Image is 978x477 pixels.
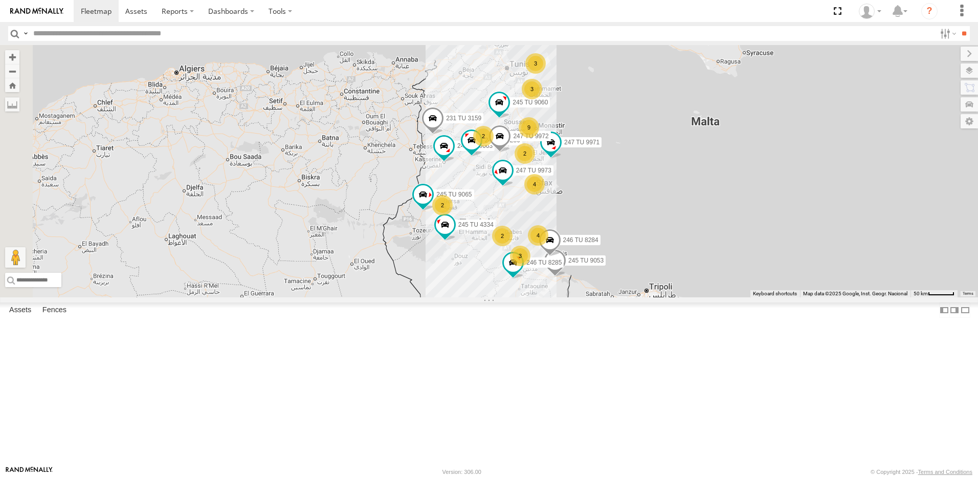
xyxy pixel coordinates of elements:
[516,167,551,174] span: 247 TU 9973
[446,115,481,122] span: 231 TU 3159
[524,174,545,194] div: 4
[432,195,453,215] div: 2
[526,259,562,266] span: 246 TU 8285
[5,247,26,268] button: Drag Pegman onto the map to open Street View
[5,64,19,78] button: Zoom out
[37,303,72,317] label: Fences
[939,302,949,317] label: Dock Summary Table to the Left
[436,190,472,198] span: 245 TU 9065
[522,79,542,99] div: 3
[855,4,885,19] div: Nejah Benkhalifa
[10,8,63,15] img: rand-logo.svg
[914,291,928,296] span: 50 km
[921,3,938,19] i: ?
[910,290,958,297] button: Map Scale: 50 km per 48 pixels
[5,97,19,112] label: Measure
[6,467,53,477] a: Visit our Website
[21,26,30,41] label: Search Query
[568,257,604,264] span: 245 TU 9053
[949,302,960,317] label: Dock Summary Table to the Right
[918,469,972,475] a: Terms and Conditions
[961,114,978,128] label: Map Settings
[513,133,548,140] span: 247 TU 9972
[510,246,530,266] div: 3
[458,221,494,228] span: 245 TU 4334
[753,290,797,297] button: Keyboard shortcuts
[936,26,958,41] label: Search Filter Options
[563,236,598,244] span: 246 TU 8284
[442,469,481,475] div: Version: 306.00
[803,291,907,296] span: Map data ©2025 Google, Inst. Geogr. Nacional
[564,139,599,146] span: 247 TU 9971
[457,142,493,149] span: 245 TU 9063
[525,53,546,74] div: 3
[513,99,548,106] span: 245 TU 9060
[960,302,970,317] label: Hide Summary Table
[473,126,494,146] div: 2
[519,117,539,138] div: 9
[871,469,972,475] div: © Copyright 2025 -
[4,303,36,317] label: Assets
[963,292,973,296] a: Terms (opens in new tab)
[492,226,513,246] div: 2
[5,50,19,64] button: Zoom in
[528,225,548,246] div: 4
[5,78,19,92] button: Zoom Home
[515,143,535,164] div: 2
